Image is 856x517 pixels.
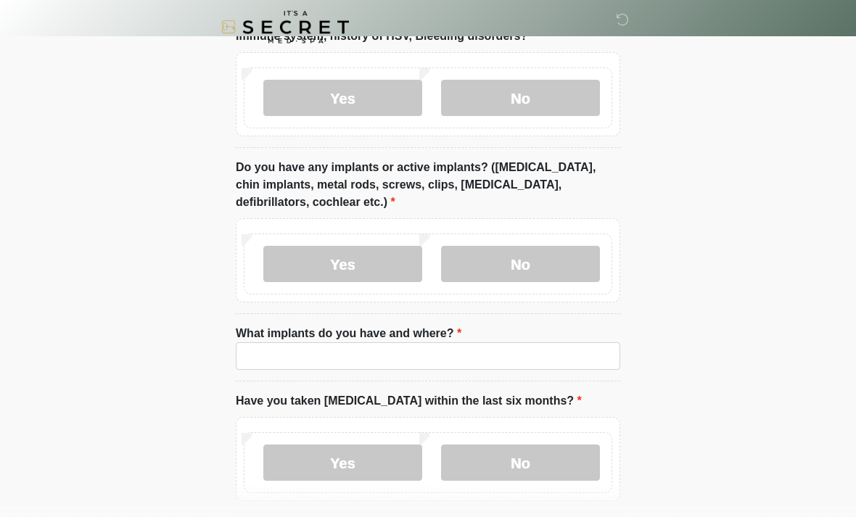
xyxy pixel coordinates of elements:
label: Do you have any implants or active implants? ([MEDICAL_DATA], chin implants, metal rods, screws, ... [236,160,620,212]
label: Yes [263,247,422,283]
label: No [441,80,600,117]
img: It's A Secret Med Spa Logo [221,11,349,44]
label: Yes [263,80,422,117]
label: No [441,445,600,481]
label: No [441,247,600,283]
label: Have you taken [MEDICAL_DATA] within the last six months? [236,393,582,410]
label: What implants do you have and where? [236,326,461,343]
label: Yes [263,445,422,481]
